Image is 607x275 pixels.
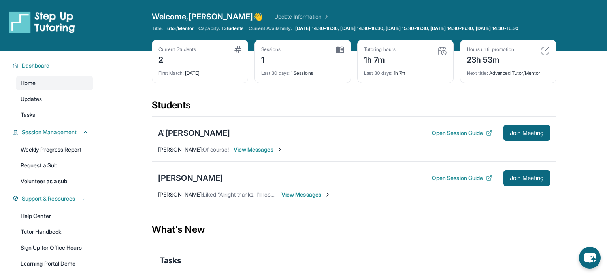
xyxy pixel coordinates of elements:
span: Support & Resources [22,195,75,203]
div: Advanced Tutor/Mentor [467,65,550,76]
span: Session Management [22,128,77,136]
a: Weekly Progress Report [16,142,93,157]
div: Students [152,99,556,116]
span: Liked “Alright thanks! I'll look at it when I get home!” [203,191,331,198]
img: card [437,46,447,56]
div: 1 Sessions [261,65,344,76]
a: Request a Sub [16,158,93,173]
span: Join Meeting [510,176,544,180]
a: [DATE] 14:30-16:30, [DATE] 14:30-16:30, [DATE] 15:30-16:30, [DATE] 14:30-16:30, [DATE] 14:30-16:30 [294,25,520,32]
span: Last 30 days : [261,70,290,76]
span: Home [21,79,36,87]
span: 1 Students [222,25,244,32]
span: Tasks [21,111,35,119]
button: chat-button [579,247,601,269]
img: card [336,46,344,53]
button: Join Meeting [503,170,550,186]
span: View Messages [281,191,331,199]
div: What's New [152,212,556,247]
span: Capacity: [198,25,220,32]
span: Title: [152,25,163,32]
a: Sign Up for Office Hours [16,241,93,255]
div: A'[PERSON_NAME] [158,127,230,138]
span: Next title : [467,70,488,76]
div: Sessions [261,46,281,53]
div: [DATE] [158,65,241,76]
img: card [540,46,550,56]
span: First Match : [158,70,184,76]
div: 1h 7m [364,65,447,76]
img: logo [9,11,75,33]
span: Current Availability: [249,25,292,32]
a: Home [16,76,93,90]
img: card [234,46,241,53]
span: [PERSON_NAME] : [158,146,203,153]
div: 23h 53m [467,53,514,65]
span: [PERSON_NAME] : [158,191,203,198]
div: [PERSON_NAME] [158,173,223,184]
a: Updates [16,92,93,106]
a: Tasks [16,108,93,122]
span: Of course! [203,146,229,153]
div: 1h 7m [364,53,396,65]
a: Help Center [16,209,93,223]
span: Join Meeting [510,131,544,135]
button: Session Management [19,128,89,136]
button: Open Session Guide [432,129,492,137]
div: Current Students [158,46,196,53]
span: View Messages [234,146,283,154]
span: [DATE] 14:30-16:30, [DATE] 14:30-16:30, [DATE] 15:30-16:30, [DATE] 14:30-16:30, [DATE] 14:30-16:30 [295,25,518,32]
a: Volunteer as a sub [16,174,93,188]
button: Support & Resources [19,195,89,203]
span: Tasks [160,255,181,266]
div: 2 [158,53,196,65]
button: Dashboard [19,62,89,70]
img: Chevron Right [322,13,330,21]
span: Welcome, [PERSON_NAME] 👋 [152,11,263,22]
div: Tutoring hours [364,46,396,53]
img: Chevron-Right [277,146,283,153]
button: Join Meeting [503,125,550,141]
a: Update Information [274,13,330,21]
img: Chevron-Right [324,192,331,198]
span: Tutor/Mentor [164,25,194,32]
div: Hours until promotion [467,46,514,53]
span: Updates [21,95,42,103]
span: Last 30 days : [364,70,392,76]
span: Dashboard [22,62,50,70]
a: Learning Portal Demo [16,256,93,271]
a: Tutor Handbook [16,225,93,239]
div: 1 [261,53,281,65]
button: Open Session Guide [432,174,492,182]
